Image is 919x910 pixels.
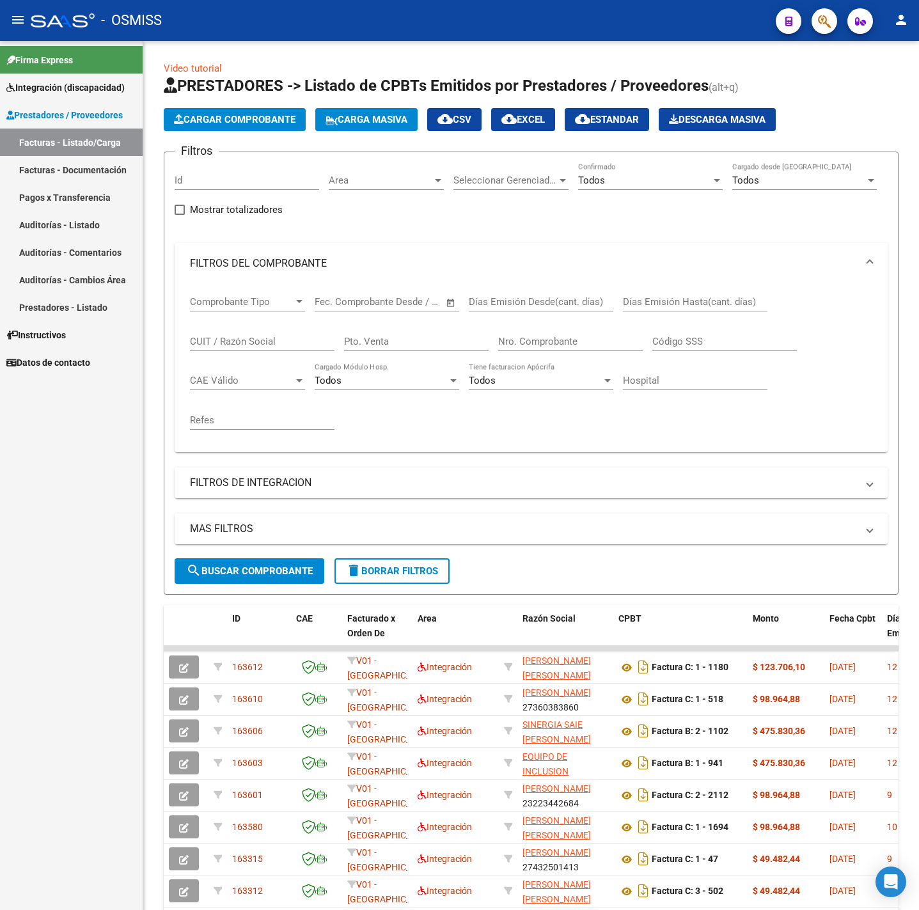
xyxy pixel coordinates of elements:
span: 12 [887,694,897,704]
span: 10 [887,822,897,832]
span: Mostrar totalizadores [190,202,283,217]
span: Razón Social [522,613,576,624]
span: Descarga Masiva [669,114,766,125]
span: Borrar Filtros [346,565,438,577]
mat-icon: cloud_download [501,111,517,127]
span: 163610 [232,694,263,704]
div: FILTROS DEL COMPROBANTE [175,284,888,452]
mat-icon: menu [10,12,26,27]
i: Descargar documento [635,881,652,901]
span: Area [418,613,437,624]
span: 163312 [232,886,263,896]
span: Todos [469,375,496,386]
span: 12 [887,662,897,672]
span: Instructivos [6,328,66,342]
span: SINERGIA SAIE [PERSON_NAME] S.R.L. [522,719,591,759]
strong: $ 123.706,10 [753,662,805,672]
span: CSV [437,114,471,125]
span: Integración [418,886,472,896]
span: Integración [418,790,472,800]
span: EQUIPO DE INCLUSION CRECIENDO JUNTOS S.R.L. [522,751,607,805]
button: Buscar Comprobante [175,558,324,584]
mat-icon: search [186,563,201,578]
span: Integración [418,822,472,832]
strong: $ 49.482,44 [753,854,800,864]
span: [DATE] [829,694,856,704]
strong: Factura B: 2 - 1102 [652,726,728,737]
span: 9 [887,790,892,800]
mat-panel-title: FILTROS DE INTEGRACION [190,476,857,490]
span: 163612 [232,662,263,672]
strong: $ 98.964,88 [753,694,800,704]
span: 163315 [232,854,263,864]
span: Datos de contacto [6,356,90,370]
i: Descargar documento [635,721,652,741]
span: 12 [887,758,897,768]
datatable-header-cell: CAE [291,605,342,661]
datatable-header-cell: ID [227,605,291,661]
datatable-header-cell: Facturado x Orden De [342,605,412,661]
span: CPBT [618,613,641,624]
span: [DATE] [829,854,856,864]
span: 9 [887,854,892,864]
span: Carga Masiva [326,114,407,125]
span: [PERSON_NAME] [PERSON_NAME] [522,879,591,904]
div: 30718301331 [522,749,608,776]
span: [PERSON_NAME] [PERSON_NAME] [522,815,591,840]
span: [DATE] [829,886,856,896]
span: Monto [753,613,779,624]
strong: Factura C: 1 - 47 [652,854,718,865]
span: Fecha Cpbt [829,613,876,624]
mat-expansion-panel-header: FILTROS DEL COMPROBANTE [175,243,888,284]
span: 163601 [232,790,263,800]
span: ID [232,613,240,624]
span: Cargar Comprobante [174,114,295,125]
datatable-header-cell: Area [412,605,499,661]
span: Buscar Comprobante [186,565,313,577]
i: Descargar documento [635,849,652,869]
button: CSV [427,108,482,131]
span: Integración [418,694,472,704]
button: Descarga Masiva [659,108,776,131]
i: Descargar documento [635,689,652,709]
span: Area [329,175,432,186]
a: Video tutorial [164,63,222,74]
strong: $ 475.830,36 [753,726,805,736]
div: 27432501413 [522,845,608,872]
span: [DATE] [829,790,856,800]
app-download-masive: Descarga masiva de comprobantes (adjuntos) [659,108,776,131]
div: 27289700272 [522,813,608,840]
button: Borrar Filtros [334,558,450,584]
span: [PERSON_NAME] [522,687,591,698]
div: 27360383860 [522,686,608,712]
button: EXCEL [491,108,555,131]
datatable-header-cell: Monto [748,605,824,661]
datatable-header-cell: Fecha Cpbt [824,605,882,661]
mat-icon: person [893,12,909,27]
mat-panel-title: MAS FILTROS [190,522,857,536]
span: [DATE] [829,662,856,672]
i: Descargar documento [635,657,652,677]
span: (alt+q) [709,81,739,93]
i: Descargar documento [635,817,652,837]
span: [PERSON_NAME] [522,783,591,794]
button: Cargar Comprobante [164,108,306,131]
span: [PERSON_NAME] [PERSON_NAME] [522,655,591,680]
span: Firma Express [6,53,73,67]
strong: Factura C: 1 - 1180 [652,663,728,673]
span: - OSMISS [101,6,162,35]
span: Integración [418,662,472,672]
mat-icon: cloud_download [575,111,590,127]
div: 30717345114 [522,718,608,744]
mat-icon: delete [346,563,361,578]
datatable-header-cell: Razón Social [517,605,613,661]
mat-icon: cloud_download [437,111,453,127]
strong: $ 475.830,36 [753,758,805,768]
span: Todos [578,175,605,186]
span: 163606 [232,726,263,736]
span: [DATE] [829,758,856,768]
span: Integración (discapacidad) [6,81,125,95]
span: Integración [418,854,472,864]
span: 163603 [232,758,263,768]
strong: Factura C: 3 - 502 [652,886,723,897]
